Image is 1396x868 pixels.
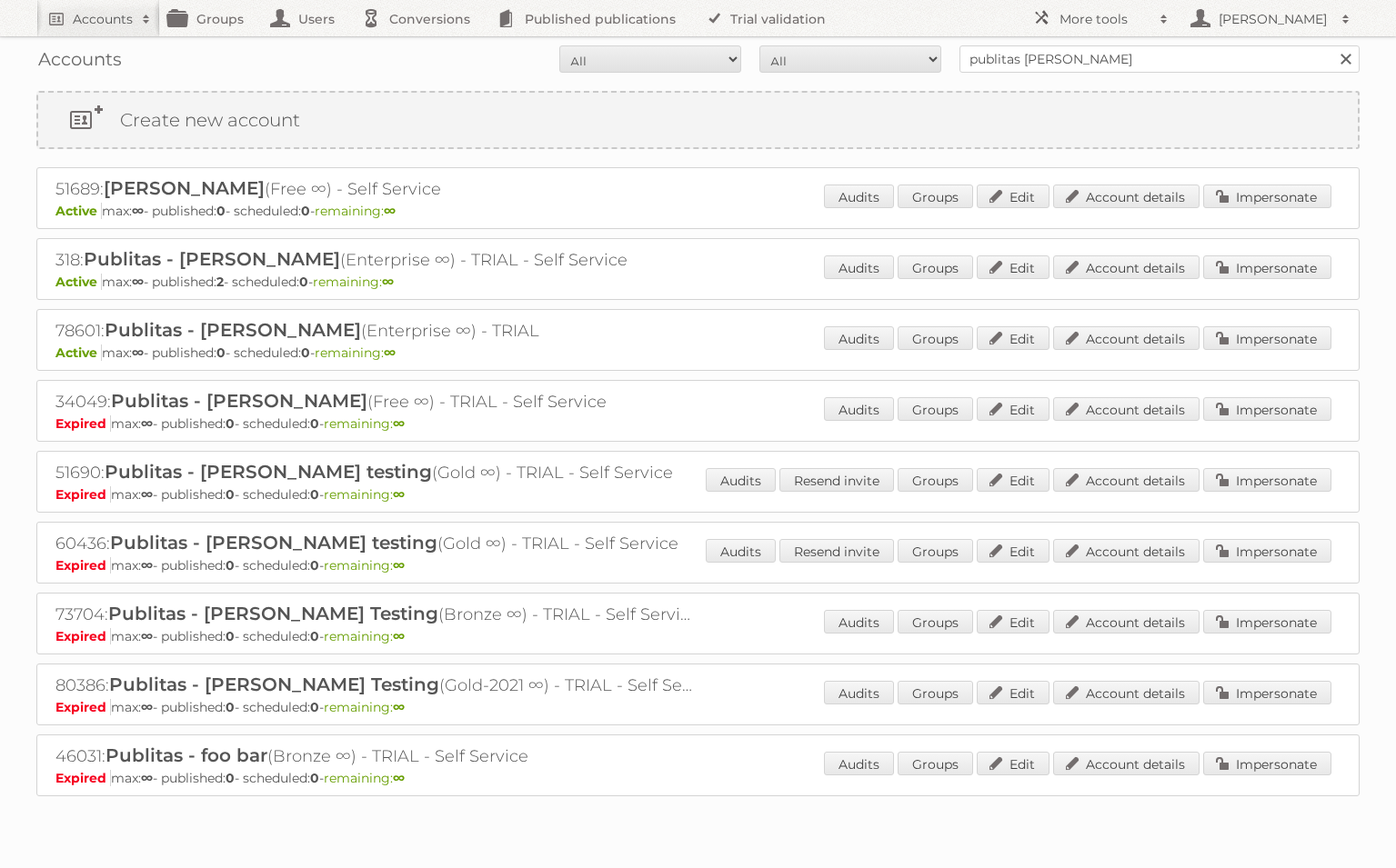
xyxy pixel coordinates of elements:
[977,539,1050,563] a: Edit
[1203,326,1331,350] a: Impersonate
[1053,610,1200,634] a: Account details
[55,603,692,626] h2: 73704: (Bronze ∞) - TRIAL - Self Service
[55,532,692,555] h2: 60436: (Gold ∞) - TRIAL - Self Service
[393,415,405,432] strong: ∞
[55,557,1341,574] p: max: - published: - scheduled: -
[55,344,1341,361] p: max: - published: - scheduled: -
[824,397,894,421] a: Audits
[977,681,1050,704] a: Edit
[310,770,319,786] strong: 0
[1053,397,1200,421] a: Account details
[898,185,973,208] a: Groups
[706,468,776,492] a: Audits
[55,415,1341,432] p: max: - published: - scheduled: -
[706,539,776,563] a: Audits
[141,557,153,574] strong: ∞
[310,699,319,715] strong: 0
[1203,255,1331,279] a: Impersonate
[301,203,310,219] strong: 0
[132,203,144,219] strong: ∞
[226,628,235,644] strong: 0
[898,539,973,563] a: Groups
[977,610,1050,634] a: Edit
[109,673,439,695] span: Publitas - [PERSON_NAME] Testing
[55,461,692,484] h2: 51690: (Gold ∞) - TRIAL - Self Service
[824,326,894,350] a: Audits
[824,255,894,279] a: Audits
[393,770,405,786] strong: ∞
[216,274,224,290] strong: 2
[310,415,319,432] strong: 0
[55,177,692,201] h2: 51689: (Free ∞) - Self Service
[898,255,973,279] a: Groups
[84,248,340,270] span: Publitas - [PERSON_NAME]
[226,557,235,574] strong: 0
[55,390,692,414] h2: 34049: (Free ∞) - TRIAL - Self Service
[55,274,1341,290] p: max: - published: - scheduled: -
[324,415,405,432] span: remaining:
[55,203,1341,219] p: max: - published: - scheduled: -
[898,326,973,350] a: Groups
[141,486,153,503] strong: ∞
[1060,10,1150,28] h2: More tools
[55,699,1341,715] p: max: - published: - scheduled: -
[55,744,692,768] h2: 46031: (Bronze ∞) - TRIAL - Self Service
[384,203,396,219] strong: ∞
[55,628,1341,644] p: max: - published: - scheduled: -
[132,274,144,290] strong: ∞
[1053,185,1200,208] a: Account details
[108,603,438,624] span: Publitas - [PERSON_NAME] Testing
[324,699,405,715] span: remaining:
[110,532,437,554] span: Publitas - [PERSON_NAME] testing
[105,461,432,483] span: Publitas - [PERSON_NAME] testing
[824,681,894,704] a: Audits
[55,486,1341,503] p: max: - published: - scheduled: -
[898,610,973,634] a: Groups
[324,557,405,574] span: remaining:
[1053,255,1200,279] a: Account details
[977,752,1050,775] a: Edit
[299,274,308,290] strong: 0
[310,557,319,574] strong: 0
[898,681,973,704] a: Groups
[384,344,396,361] strong: ∞
[216,203,226,219] strong: 0
[779,539,894,563] a: Resend invite
[1053,539,1200,563] a: Account details
[824,752,894,775] a: Audits
[226,486,235,503] strong: 0
[824,610,894,634] a: Audits
[977,185,1050,208] a: Edit
[1053,681,1200,704] a: Account details
[55,770,111,786] span: Expired
[55,344,102,361] span: Active
[55,203,102,219] span: Active
[1203,185,1331,208] a: Impersonate
[141,699,153,715] strong: ∞
[1203,397,1331,421] a: Impersonate
[55,673,692,697] h2: 80386: (Gold-2021 ∞) - TRIAL - Self Service
[393,628,405,644] strong: ∞
[104,177,265,199] span: [PERSON_NAME]
[324,770,405,786] span: remaining:
[779,468,894,492] a: Resend invite
[55,557,111,574] span: Expired
[1053,752,1200,775] a: Account details
[55,319,692,343] h2: 78601: (Enterprise ∞) - TRIAL
[1053,326,1200,350] a: Account details
[105,744,267,766] span: Publitas - foo bar
[1203,468,1331,492] a: Impersonate
[977,326,1050,350] a: Edit
[216,344,226,361] strong: 0
[393,486,405,503] strong: ∞
[38,93,1358,147] a: Create new account
[55,274,102,290] span: Active
[324,486,405,503] span: remaining:
[132,344,144,361] strong: ∞
[301,344,310,361] strong: 0
[1053,468,1200,492] a: Account details
[226,415,235,432] strong: 0
[55,770,1341,786] p: max: - published: - scheduled: -
[55,628,111,644] span: Expired
[313,274,394,290] span: remaining:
